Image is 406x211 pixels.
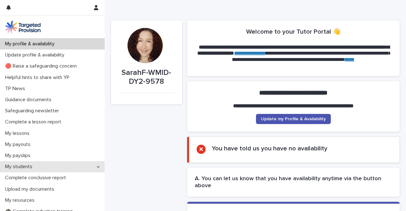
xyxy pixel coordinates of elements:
[246,28,341,36] h2: Welcome to your Tutor Portal 👋
[3,97,56,103] p: Guidance documents
[3,108,64,114] p: Safeguarding newsletter
[3,41,60,47] p: My profile & availability
[3,119,66,125] p: Complete a lesson report
[3,142,36,148] p: My payouts
[3,175,71,181] p: Complete conclusive report
[256,114,331,124] a: Update my Profile & Availability
[3,86,30,92] p: TP News
[261,117,326,121] span: Update my Profile & Availability
[3,63,82,69] p: 🔴 Raise a safeguarding concern
[195,175,392,189] h2: A. You can let us know that you have availability anytime via the button above
[3,186,59,192] p: Upload my documents
[5,21,41,33] img: M5nRWzHhSzIhMunXDL62
[3,164,37,170] p: My students
[3,130,35,136] p: My lessons
[212,145,327,152] h2: You have told us you have no availability
[3,153,36,159] p: My payslips
[3,197,40,203] p: My resources
[3,52,69,58] p: Update profile & availability
[3,75,75,81] p: Helpful hints to share with YP
[119,68,174,87] p: SarahF-WMID-DY2-9578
